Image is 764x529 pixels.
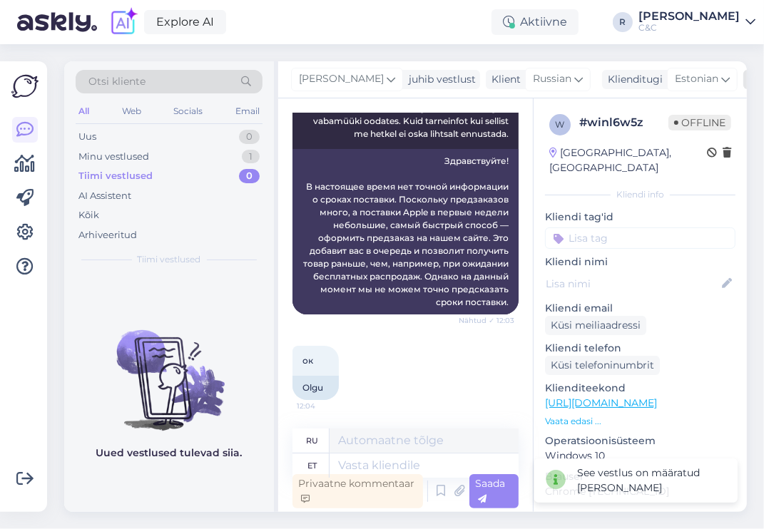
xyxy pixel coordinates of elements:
[545,396,657,409] a: [URL][DOMAIN_NAME]
[96,446,243,461] p: Uued vestlused tulevad siia.
[64,304,274,433] img: No chats
[119,102,144,120] div: Web
[88,74,146,89] span: Otsi kliente
[675,71,718,87] span: Estonian
[239,169,260,183] div: 0
[297,401,350,411] span: 12:04
[233,102,263,120] div: Email
[638,22,740,34] div: C&C
[545,433,735,448] p: Operatsioonisüsteem
[491,9,579,35] div: Aktiivne
[78,169,153,183] div: Tiimi vestlused
[486,72,521,87] div: Klient
[545,415,735,428] p: Vaata edasi ...
[242,150,260,164] div: 1
[76,102,92,120] div: All
[545,448,735,463] p: Windows 10
[138,253,201,266] span: Tiimi vestlused
[306,428,318,453] div: ru
[299,71,384,87] span: [PERSON_NAME]
[545,227,735,249] input: Lisa tag
[556,119,565,130] span: w
[533,71,571,87] span: Russian
[545,255,735,269] p: Kliendi nimi
[78,130,96,144] div: Uus
[545,316,646,335] div: Küsi meiliaadressi
[78,150,149,164] div: Minu vestlused
[668,115,731,130] span: Offline
[545,381,735,396] p: Klienditeekond
[613,12,633,32] div: R
[144,10,226,34] a: Explore AI
[475,477,505,505] span: Saada
[307,453,317,478] div: et
[239,130,260,144] div: 0
[545,210,735,225] p: Kliendi tag'id
[545,356,660,375] div: Küsi telefoninumbrit
[108,7,138,37] img: explore-ai
[579,114,668,131] div: # winl6w5z
[292,474,423,508] div: Privaatne kommentaar
[577,466,726,495] div: See vestlus on määratud [PERSON_NAME]
[302,355,313,366] span: ок
[602,72,663,87] div: Klienditugi
[292,149,519,314] div: Здравствуйте! В настоящее время нет точной информации о сроках поставки. Поскольку предзаказов мн...
[292,376,339,400] div: Olgu
[545,301,735,316] p: Kliendi email
[549,145,707,175] div: [GEOGRAPHIC_DATA], [GEOGRAPHIC_DATA]
[78,208,99,222] div: Kõik
[11,73,39,100] img: Askly Logo
[170,102,205,120] div: Socials
[546,276,719,292] input: Lisa nimi
[638,11,740,22] div: [PERSON_NAME]
[545,188,735,201] div: Kliendi info
[459,315,514,326] span: Nähtud ✓ 12:03
[638,11,755,34] a: [PERSON_NAME]C&C
[78,228,137,242] div: Arhiveeritud
[78,189,131,203] div: AI Assistent
[545,341,735,356] p: Kliendi telefon
[403,72,476,87] div: juhib vestlust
